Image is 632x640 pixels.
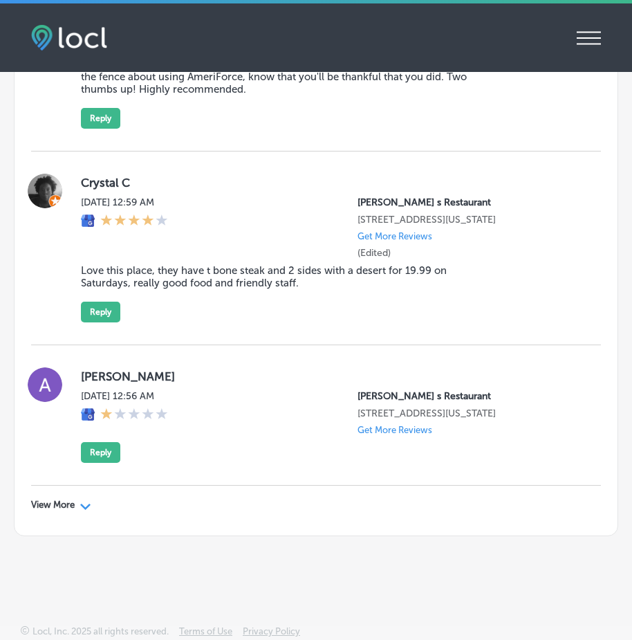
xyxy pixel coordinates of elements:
[81,264,492,289] blockquote: Love this place, they have t bone steak and 2 sides with a desert for 19.99 on Saturdays, really ...
[357,231,432,241] p: Get More Reviews
[31,25,107,51] img: fda3e92497d09a02dc62c9cd864e3231.png
[357,425,432,435] p: Get More Reviews
[357,196,579,208] p: Callahan s Restaurant
[81,390,168,402] label: [DATE] 12:56 AM
[100,408,168,423] div: 1 Star
[357,247,391,259] label: (Edited)
[81,369,579,383] label: [PERSON_NAME]
[81,302,120,322] button: Reply
[81,176,579,190] label: Crystal C
[357,390,579,402] p: Callahan s Restaurant
[357,408,579,419] p: 2917 Cassopolis Street
[357,214,579,226] p: 2917 Cassopolis Street
[81,442,120,463] button: Reply
[31,500,75,511] p: View More
[100,214,168,229] div: 4 Stars
[81,196,168,208] label: [DATE] 12:59 AM
[81,108,120,129] button: Reply
[32,626,169,637] p: Locl, Inc. 2025 all rights reserved.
